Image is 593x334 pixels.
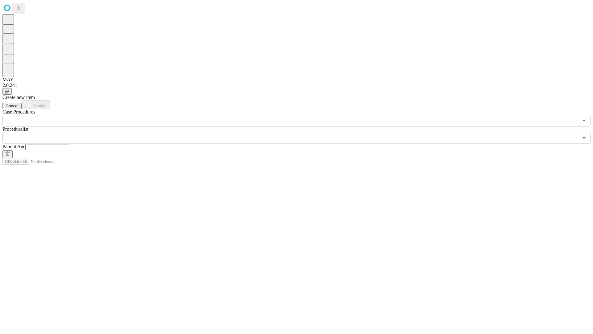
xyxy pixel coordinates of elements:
[2,109,35,114] span: Scheduled Procedure
[580,134,588,142] button: Open
[2,77,591,83] div: MAY
[2,95,35,100] span: Create new item
[2,103,22,109] button: Cancel
[2,144,25,149] span: Patient Age
[22,100,50,109] button: Predict
[6,104,19,108] span: Cancel
[580,116,588,125] button: Open
[2,83,591,88] div: 2.0.241
[5,89,9,94] span: @
[32,104,45,108] span: Predict
[2,88,12,95] button: @
[2,126,28,132] span: Proceduralist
